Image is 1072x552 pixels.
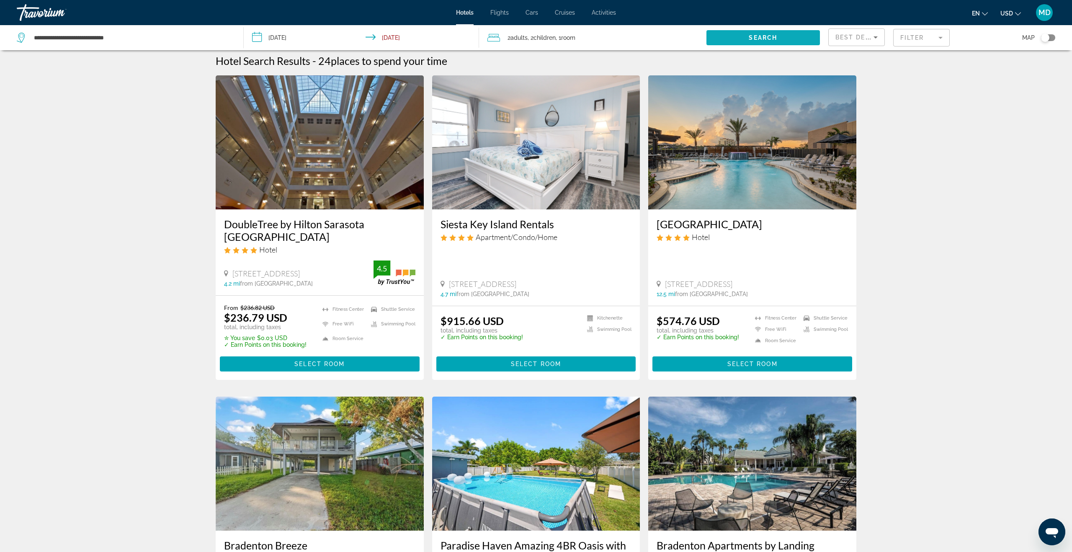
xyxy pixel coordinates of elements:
span: , 1 [556,32,575,44]
span: Search [749,34,777,41]
div: 4 star Apartment [441,232,632,242]
span: - [312,54,316,67]
ins: $236.79 USD [224,311,287,324]
div: 4.5 [374,263,390,273]
a: Siesta Key Island Rentals [441,218,632,230]
li: Kitchenette [583,315,631,322]
span: [STREET_ADDRESS] [665,279,732,289]
del: $236.82 USD [240,304,275,311]
a: Bradenton Breeze [224,539,415,552]
li: Shuttle Service [367,304,415,315]
li: Free WiFi [318,319,367,329]
button: Travelers: 2 adults, 2 children [479,25,706,50]
img: Hotel image [432,75,640,209]
li: Free WiFi [751,326,799,333]
li: Fitness Center [318,304,367,315]
button: Select Room [436,356,636,371]
span: Map [1022,32,1035,44]
span: Room [561,34,575,41]
a: Select Room [436,359,636,368]
span: USD [1000,10,1013,17]
a: Select Room [652,359,852,368]
a: Cars [526,9,538,16]
span: from [GEOGRAPHIC_DATA] [675,291,748,297]
img: Hotel image [648,397,856,531]
p: $0.03 USD [224,335,307,341]
a: Cruises [555,9,575,16]
span: Hotel [692,232,710,242]
a: [GEOGRAPHIC_DATA] [657,218,848,230]
div: 4 star Hotel [657,232,848,242]
span: [STREET_ADDRESS] [449,279,516,289]
span: en [972,10,980,17]
div: 4 star Hotel [224,245,415,254]
ins: $915.66 USD [441,315,504,327]
span: Children [533,34,556,41]
img: Hotel image [432,397,640,531]
span: 12.5 mi [657,291,675,297]
li: Swimming Pool [367,319,415,329]
span: , 2 [528,32,556,44]
a: Bradenton Apartments by Landing [657,539,848,552]
a: Hotels [456,9,474,16]
button: Change language [972,7,988,19]
li: Room Service [751,337,799,344]
li: Room Service [318,333,367,344]
a: Flights [490,9,509,16]
span: 4.7 mi [441,291,456,297]
button: Change currency [1000,7,1021,19]
img: Hotel image [216,75,424,209]
button: Check-in date: Sep 27, 2025 Check-out date: Sep 29, 2025 [244,25,479,50]
img: Hotel image [216,397,424,531]
a: Travorium [17,2,100,23]
span: Best Deals [835,34,879,41]
button: Filter [893,28,950,47]
span: from [GEOGRAPHIC_DATA] [456,291,529,297]
span: MD [1038,8,1051,17]
a: Activities [592,9,616,16]
button: Select Room [220,356,420,371]
a: DoubleTree by Hilton Sarasota [GEOGRAPHIC_DATA] [224,218,415,243]
mat-select: Sort by [835,32,878,42]
p: ✓ Earn Points on this booking! [657,334,739,340]
button: User Menu [1033,4,1055,21]
span: from [GEOGRAPHIC_DATA] [240,280,313,287]
span: Select Room [511,361,561,367]
span: Select Room [727,361,778,367]
span: Apartment/Condo/Home [476,232,557,242]
span: places to spend your time [331,54,447,67]
p: ✓ Earn Points on this booking! [224,341,307,348]
span: Hotel [259,245,277,254]
img: trustyou-badge.svg [374,261,415,285]
span: [STREET_ADDRESS] [232,269,300,278]
a: Select Room [220,359,420,368]
span: Select Room [294,361,345,367]
span: 4.2 mi [224,280,240,287]
p: total, including taxes [657,327,739,334]
ins: $574.76 USD [657,315,720,327]
li: Swimming Pool [583,326,631,333]
button: Select Room [652,356,852,371]
button: Toggle map [1035,34,1055,41]
li: Shuttle Service [799,315,848,322]
button: Search [706,30,820,45]
img: Hotel image [648,75,856,209]
li: Swimming Pool [799,326,848,333]
p: total, including taxes [441,327,523,334]
iframe: Button to launch messaging window [1038,518,1065,545]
